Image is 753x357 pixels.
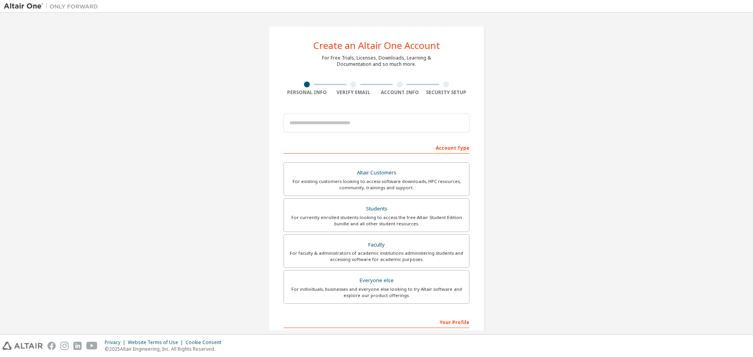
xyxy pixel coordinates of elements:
div: Everyone else [289,275,464,286]
div: Create an Altair One Account [313,41,440,50]
div: Cookie Consent [186,339,226,346]
div: For individuals, businesses and everyone else looking to try Altair software and explore our prod... [289,286,464,299]
div: Personal Info [284,89,330,96]
div: Account Info [376,89,423,96]
div: Account Type [284,141,469,154]
img: facebook.svg [47,342,56,350]
img: instagram.svg [60,342,69,350]
img: altair_logo.svg [2,342,43,350]
img: Altair One [4,2,102,10]
div: For faculty & administrators of academic institutions administering students and accessing softwa... [289,250,464,263]
div: Students [289,203,464,214]
img: linkedin.svg [73,342,82,350]
div: Your Profile [284,315,469,328]
div: Website Terms of Use [128,339,186,346]
div: For currently enrolled students looking to access the free Altair Student Edition bundle and all ... [289,214,464,227]
div: Verify Email [330,89,377,96]
p: © 2025 Altair Engineering, Inc. All Rights Reserved. [105,346,226,352]
div: Faculty [289,239,464,250]
div: For Free Trials, Licenses, Downloads, Learning & Documentation and so much more. [322,55,431,67]
div: Altair Customers [289,167,464,178]
div: Privacy [105,339,128,346]
div: Security Setup [423,89,470,96]
img: youtube.svg [86,342,98,350]
div: For existing customers looking to access software downloads, HPC resources, community, trainings ... [289,178,464,191]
